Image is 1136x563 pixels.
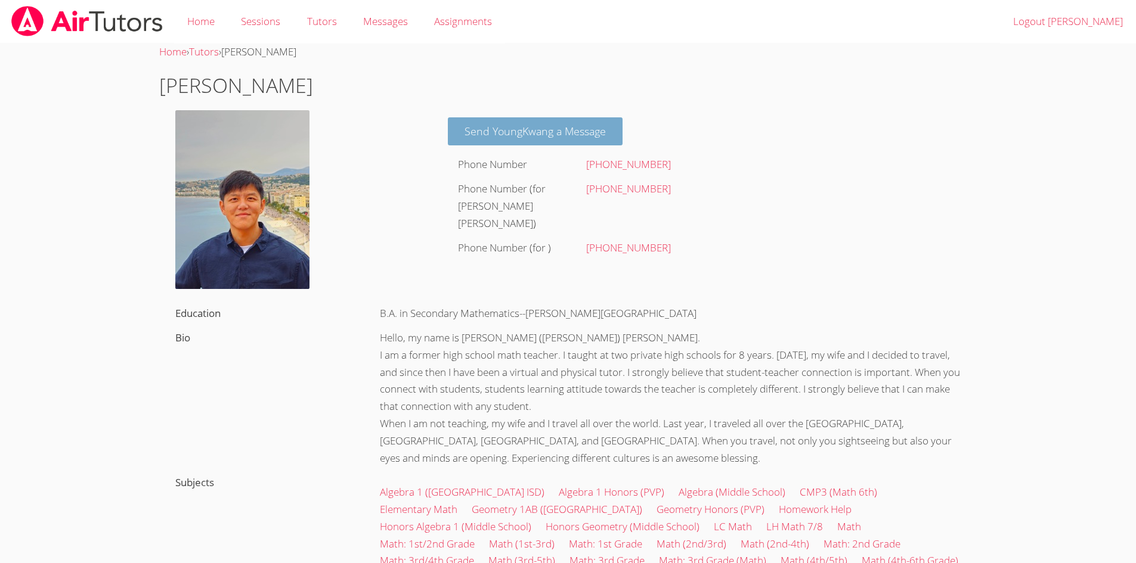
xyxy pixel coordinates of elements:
[380,520,531,533] a: Honors Algebra 1 (Middle School)
[657,537,726,550] a: Math (2nd/3rd)
[380,502,457,516] a: Elementary Math
[159,43,977,61] div: › ›
[189,45,219,58] a: Tutors
[448,117,623,145] a: Send YoungKwang a Message
[458,241,551,254] label: Phone Number (for )
[766,520,823,533] a: LH Math 7/8
[458,182,546,230] label: Phone Number (for [PERSON_NAME] [PERSON_NAME])
[221,45,296,58] span: [PERSON_NAME]
[779,502,852,516] a: Homework Help
[679,485,785,499] a: Algebra (Middle School)
[175,475,214,489] label: Subjects
[175,331,190,344] label: Bio
[159,45,187,58] a: Home
[380,485,544,499] a: Algebra 1 ([GEOGRAPHIC_DATA] ISD)
[559,485,664,499] a: Algebra 1 Honors (PVP)
[657,502,764,516] a: Geometry Honors (PVP)
[714,520,752,533] a: LC Math
[458,157,527,171] label: Phone Number
[472,502,642,516] a: Geometry 1AB ([GEOGRAPHIC_DATA])
[586,182,671,195] a: [PHONE_NUMBER]
[364,326,977,471] div: Hello, my name is [PERSON_NAME] ([PERSON_NAME]) [PERSON_NAME]. I am a former high school math tea...
[159,70,977,101] h1: [PERSON_NAME]
[741,537,809,550] a: Math (2nd-4th)
[364,301,977,326] div: B.A. in Secondary Mathematics--[PERSON_NAME][GEOGRAPHIC_DATA]
[800,485,877,499] a: CMP3 (Math 6th)
[586,157,671,171] a: [PHONE_NUMBER]
[175,306,221,320] label: Education
[175,110,309,289] img: avatar.png
[380,537,475,550] a: Math: 1st/2nd Grade
[489,537,555,550] a: Math (1st-3rd)
[837,520,861,533] a: Math
[10,6,164,36] img: airtutors_banner-c4298cdbf04f3fff15de1276eac7730deb9818008684d7c2e4769d2f7ddbe033.png
[569,537,642,550] a: Math: 1st Grade
[824,537,900,550] a: Math: 2nd Grade
[546,520,699,533] a: Honors Geometry (Middle School)
[586,241,671,254] a: [PHONE_NUMBER]
[363,14,408,28] span: Messages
